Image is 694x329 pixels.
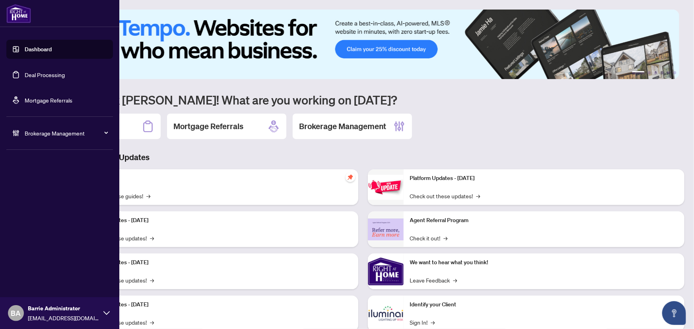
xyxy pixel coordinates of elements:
[410,216,678,225] p: Agent Referral Program
[299,121,386,132] h2: Brokerage Management
[41,10,679,79] img: Slide 0
[25,97,72,104] a: Mortgage Referrals
[368,175,404,200] img: Platform Updates - June 23, 2025
[84,300,352,309] p: Platform Updates - [DATE]
[661,71,664,74] button: 4
[84,174,352,183] p: Self-Help
[6,4,31,23] img: logo
[25,46,52,53] a: Dashboard
[410,234,448,242] a: Check it out!→
[346,172,355,182] span: pushpin
[648,71,651,74] button: 2
[41,92,684,107] h1: Welcome back [PERSON_NAME]! What are you working on [DATE]?
[444,234,448,242] span: →
[146,192,150,200] span: →
[632,71,645,74] button: 1
[410,276,457,284] a: Leave Feedback→
[673,71,677,74] button: 6
[431,318,435,327] span: →
[28,304,99,313] span: Barrie Administrator
[41,152,684,163] h3: Brokerage & Industry Updates
[654,71,657,74] button: 3
[410,258,678,267] p: We want to hear what you think!
[84,258,352,267] p: Platform Updates - [DATE]
[25,71,65,78] a: Deal Processing
[150,276,154,284] span: →
[28,314,99,322] span: [EMAIL_ADDRESS][DOMAIN_NAME]
[476,192,480,200] span: →
[11,308,21,319] span: BA
[368,254,404,289] img: We want to hear what you think!
[84,216,352,225] p: Platform Updates - [DATE]
[410,192,480,200] a: Check out these updates!→
[150,318,154,327] span: →
[667,71,670,74] button: 5
[453,276,457,284] span: →
[410,174,678,183] p: Platform Updates - [DATE]
[410,300,678,309] p: Identify your Client
[662,301,686,325] button: Open asap
[25,129,107,137] span: Brokerage Management
[173,121,243,132] h2: Mortgage Referrals
[410,318,435,327] a: Sign In!→
[368,219,404,240] img: Agent Referral Program
[150,234,154,242] span: →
